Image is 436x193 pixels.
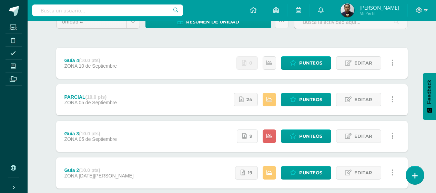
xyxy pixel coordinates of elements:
[79,136,117,142] span: 05 de Septiembre
[64,131,117,136] div: Guía 3
[248,166,252,179] span: 19
[79,131,100,136] strong: (10.0 pts)
[281,166,331,180] a: Punteos
[57,15,140,28] a: Unidad 4
[79,167,100,173] strong: (10.0 pts)
[32,4,183,16] input: Busca un usuario...
[359,4,399,11] span: [PERSON_NAME]
[79,100,117,105] span: 05 de Septiembre
[299,166,322,179] span: Punteos
[281,93,331,106] a: Punteos
[234,93,258,106] a: 24
[299,93,322,106] span: Punteos
[246,93,252,106] span: 24
[423,73,436,120] button: Feedback - Mostrar encuesta
[79,58,100,63] strong: (10.0 pts)
[237,129,258,143] a: 9
[235,166,258,180] a: 19
[79,63,117,69] span: 10 de Septiembre
[281,56,331,70] a: Punteos
[64,58,117,63] div: Guía 4
[64,136,77,142] span: ZONA
[249,57,252,69] span: 0
[354,57,372,69] span: Editar
[236,56,258,70] a: No se han realizado entregas
[426,80,433,104] span: Feedback
[64,63,77,69] span: ZONA
[281,129,331,143] a: Punteos
[354,130,372,143] span: Editar
[354,93,372,106] span: Editar
[64,100,77,105] span: ZONA
[341,3,354,17] img: d8a63182bdadade96a63bd9240c6e241.png
[299,130,322,143] span: Punteos
[85,94,107,100] strong: (10.0 pts)
[299,57,322,69] span: Punteos
[145,15,272,28] a: Resumen de unidad
[62,15,121,28] span: Unidad 4
[186,16,239,28] span: Resumen de unidad
[64,94,117,100] div: PARCIAL
[250,130,252,143] span: 9
[64,167,133,173] div: Guía 2
[294,15,407,29] input: Busca la actividad aquí...
[64,173,77,178] span: ZONA
[359,10,399,16] span: Mi Perfil
[79,173,133,178] span: [DATE][PERSON_NAME]
[354,166,372,179] span: Editar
